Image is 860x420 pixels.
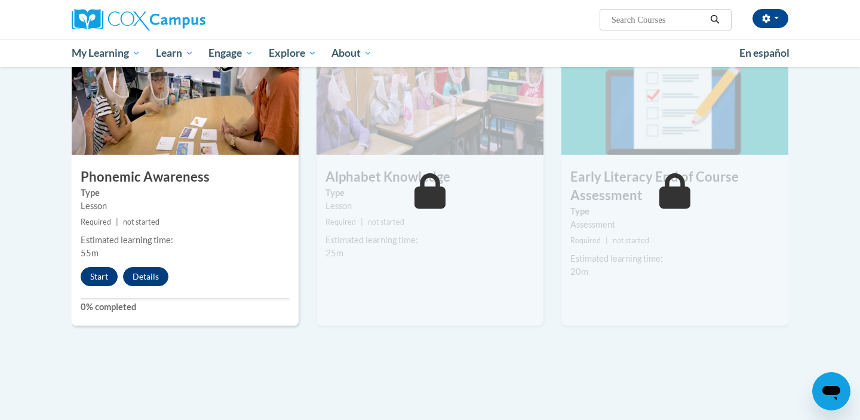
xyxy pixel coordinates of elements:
iframe: Button to launch messaging window [812,372,850,410]
a: About [324,39,380,67]
span: | [606,236,608,245]
span: 55m [81,248,99,258]
div: Estimated learning time: [81,234,290,247]
span: not started [123,217,159,226]
span: 25m [325,248,343,258]
div: Assessment [570,218,779,231]
span: not started [368,217,404,226]
button: Details [123,267,168,286]
span: Required [325,217,356,226]
label: Type [81,186,290,200]
img: Cox Campus [72,9,205,30]
div: Main menu [54,39,806,67]
label: Type [570,205,779,218]
div: Lesson [325,200,535,213]
a: Engage [201,39,261,67]
img: Course Image [317,35,543,155]
label: 0% completed [81,301,290,314]
button: Account Settings [752,9,788,28]
input: Search Courses [610,13,706,27]
a: En español [732,41,797,66]
span: My Learning [72,46,140,60]
span: Explore [269,46,317,60]
div: Lesson [81,200,290,213]
button: Start [81,267,118,286]
span: About [331,46,372,60]
span: Engage [208,46,253,60]
span: 20m [570,266,588,277]
div: Estimated learning time: [570,252,779,265]
span: En español [739,47,790,59]
div: Estimated learning time: [325,234,535,247]
h3: Alphabet Knowledge [317,168,543,186]
a: Explore [261,39,324,67]
button: Search [706,13,724,27]
span: Learn [156,46,193,60]
h3: Early Literacy End of Course Assessment [561,168,788,205]
img: Course Image [561,35,788,155]
a: Cox Campus [72,9,299,30]
span: Required [570,236,601,245]
span: Required [81,217,111,226]
h3: Phonemic Awareness [72,168,299,186]
span: | [361,217,363,226]
span: | [116,217,118,226]
a: Learn [148,39,201,67]
img: Course Image [72,35,299,155]
a: My Learning [64,39,148,67]
label: Type [325,186,535,200]
span: not started [613,236,649,245]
